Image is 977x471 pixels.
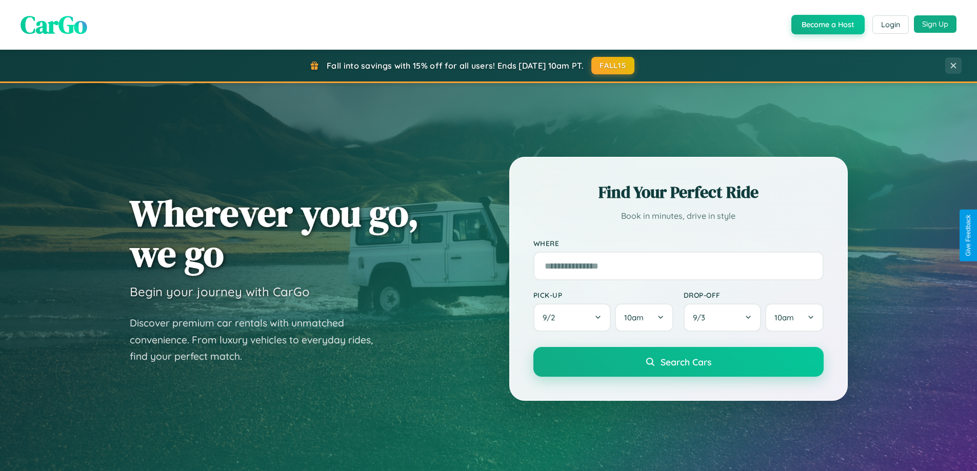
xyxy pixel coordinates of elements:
span: Fall into savings with 15% off for all users! Ends [DATE] 10am PT. [327,60,584,71]
span: Search Cars [661,356,711,367]
span: 9 / 2 [543,313,560,322]
label: Pick-up [533,291,673,299]
button: FALL15 [591,57,634,74]
h3: Begin your journey with CarGo [130,284,310,299]
button: 9/2 [533,303,611,332]
span: CarGo [21,8,87,42]
p: Book in minutes, drive in style [533,209,824,223]
span: 10am [624,313,644,322]
div: Give Feedback [965,215,972,256]
button: 10am [765,303,823,332]
button: Search Cars [533,347,824,377]
button: 10am [615,303,673,332]
h2: Find Your Perfect Ride [533,181,824,203]
label: Where [533,239,824,248]
button: Sign Up [914,15,956,33]
span: 9 / 3 [693,313,710,322]
span: 10am [774,313,794,322]
button: Login [872,15,909,34]
p: Discover premium car rentals with unmatched convenience. From luxury vehicles to everyday rides, ... [130,315,386,365]
button: 9/3 [684,303,762,332]
label: Drop-off [684,291,824,299]
button: Become a Host [791,15,865,34]
h1: Wherever you go, we go [130,193,419,274]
